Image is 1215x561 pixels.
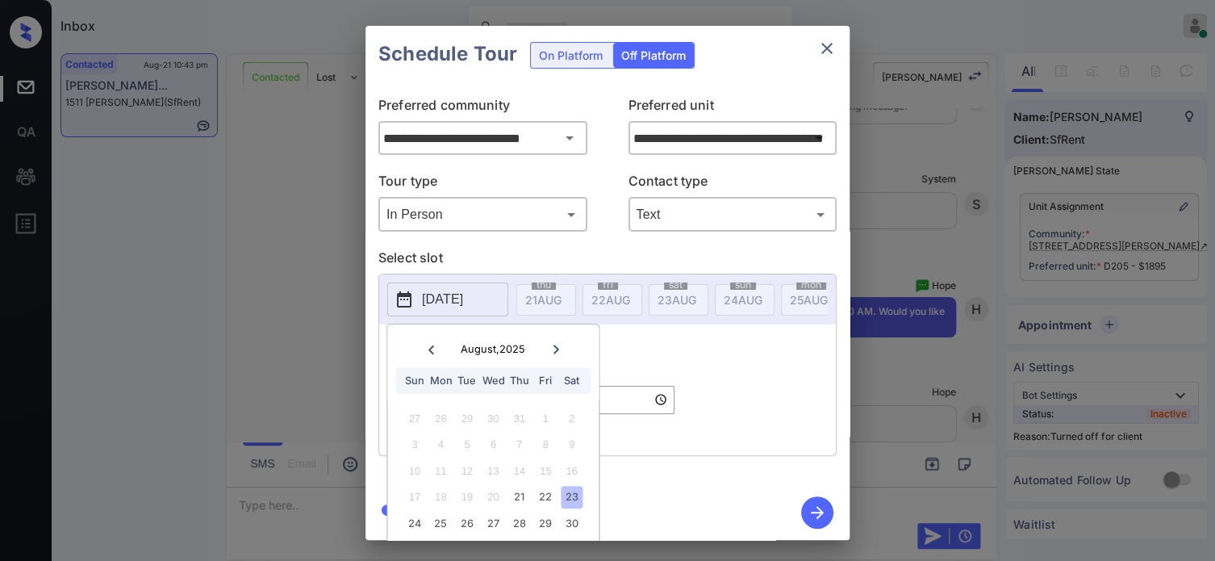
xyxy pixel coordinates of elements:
div: Not available Sunday, July 27th, 2025 [403,408,425,429]
div: On Platform [531,43,611,68]
div: Sat [561,370,582,391]
div: Not available Sunday, August 10th, 2025 [403,460,425,482]
div: Not available Thursday, August 14th, 2025 [508,460,530,482]
div: Not available Monday, August 11th, 2025 [430,460,452,482]
p: Preferred community [378,95,587,121]
div: Not available Wednesday, July 30th, 2025 [482,408,504,429]
div: Text [633,201,833,228]
div: Mon [430,370,452,391]
button: close [811,32,843,65]
div: off-platform-time-select [553,353,674,447]
div: Not available Tuesday, August 5th, 2025 [456,434,478,456]
div: Not available Saturday, August 9th, 2025 [561,434,582,456]
p: Tour type [378,171,587,197]
button: Open [808,127,830,149]
div: Fri [535,370,557,391]
div: Not available Tuesday, August 12th, 2025 [456,460,478,482]
div: Not available Thursday, July 31st, 2025 [508,408,530,429]
button: [DATE] [387,283,508,316]
div: Not available Friday, August 1st, 2025 [535,408,557,429]
div: Not available Sunday, August 3rd, 2025 [403,434,425,456]
div: Not available Thursday, August 7th, 2025 [508,434,530,456]
div: Not available Wednesday, August 13th, 2025 [482,460,504,482]
div: Not available Monday, July 28th, 2025 [430,408,452,429]
div: Not available Saturday, August 2nd, 2025 [561,408,582,429]
div: Wed [482,370,504,391]
button: Open [558,127,581,149]
p: Preferred unit [628,95,837,121]
p: [DATE] [422,290,463,309]
div: Not available Friday, August 8th, 2025 [535,434,557,456]
div: Tue [456,370,478,391]
div: Not available Tuesday, July 29th, 2025 [456,408,478,429]
div: August , 2025 [461,343,525,355]
p: *Available time slots [402,324,836,353]
div: Not available Saturday, August 16th, 2025 [561,460,582,482]
div: Not available Wednesday, August 6th, 2025 [482,434,504,456]
p: Contact type [628,171,837,197]
div: Sun [403,370,425,391]
div: Thu [508,370,530,391]
div: Not available Friday, August 15th, 2025 [535,460,557,482]
div: In Person [382,201,583,228]
div: Off Platform [613,43,694,68]
div: Not available Monday, August 4th, 2025 [430,434,452,456]
h2: Schedule Tour [365,26,530,82]
p: Select slot [378,248,837,274]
